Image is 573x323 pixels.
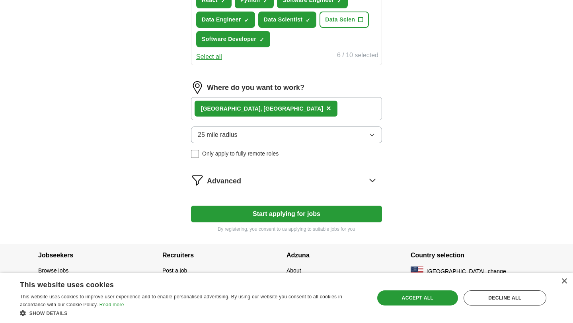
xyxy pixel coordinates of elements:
a: Post a job [162,267,187,274]
span: Advanced [207,176,241,187]
span: Data Engineer [202,16,241,24]
span: ✓ [259,37,264,43]
div: Show details [20,309,364,317]
div: Decline all [464,290,546,305]
span: This website uses cookies to improve user experience and to enable personalised advertising. By u... [20,294,342,307]
button: Select all [196,52,222,62]
div: Accept all [377,290,458,305]
span: Software Developer [202,35,256,43]
span: ✓ [306,17,310,23]
div: Close [561,278,567,284]
h4: Country selection [411,244,535,267]
input: Only apply to fully remote roles [191,150,199,158]
div: 6 / 10 selected [337,51,378,62]
button: change [488,267,506,276]
button: Data Engineer✓ [196,12,255,28]
div: , [GEOGRAPHIC_DATA] [201,105,323,113]
img: US flag [411,267,423,276]
a: About [286,267,301,274]
strong: [GEOGRAPHIC_DATA] [201,105,261,112]
span: Data Scien [325,16,355,24]
a: Browse jobs [38,267,68,274]
button: Data Scien [320,12,369,28]
p: By registering, you consent to us applying to suitable jobs for you [191,226,382,233]
span: 25 mile radius [198,130,238,140]
button: 25 mile radius [191,126,382,143]
span: Show details [29,311,68,316]
span: ✓ [244,17,249,23]
span: Data Scientist [264,16,303,24]
button: Software Developer✓ [196,31,270,47]
label: Where do you want to work? [207,82,304,93]
span: × [326,104,331,113]
img: filter [191,174,204,187]
button: Data Scientist✓ [258,12,317,28]
a: Read more, opens a new window [99,302,124,307]
span: Only apply to fully remote roles [202,150,279,158]
div: This website uses cookies [20,278,344,290]
button: × [326,103,331,115]
span: [GEOGRAPHIC_DATA] [427,267,485,276]
button: Start applying for jobs [191,206,382,222]
img: location.png [191,81,204,94]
